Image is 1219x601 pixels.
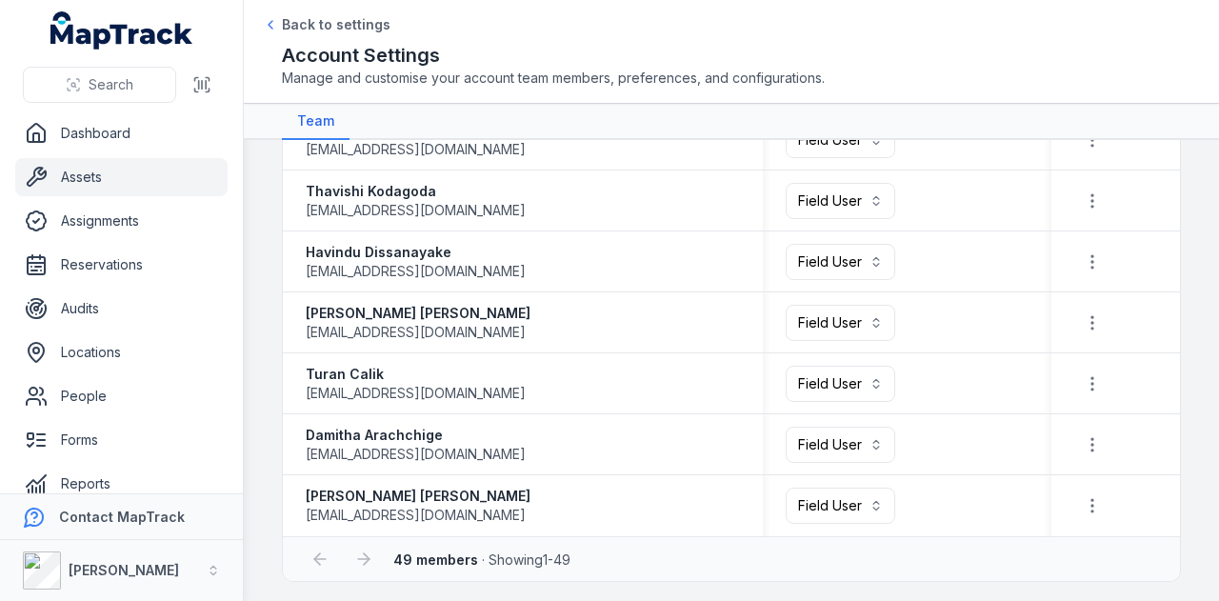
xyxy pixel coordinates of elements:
[786,183,895,219] button: Field User
[59,509,185,525] strong: Contact MapTrack
[306,487,530,506] strong: [PERSON_NAME] [PERSON_NAME]
[282,69,1181,88] span: Manage and customise your account team members, preferences, and configurations.
[23,67,176,103] button: Search
[15,158,228,196] a: Assets
[306,323,526,342] span: [EMAIL_ADDRESS][DOMAIN_NAME]
[50,11,193,50] a: MapTrack
[282,104,350,140] a: Team
[282,42,1181,69] h2: Account Settings
[306,365,526,384] strong: Turan Calik
[786,305,895,341] button: Field User
[282,15,390,34] span: Back to settings
[393,551,570,568] span: · Showing 1 - 49
[306,182,526,201] strong: Thavishi Kodagoda
[15,246,228,284] a: Reservations
[786,122,895,158] button: Field User
[15,465,228,503] a: Reports
[306,201,526,220] span: [EMAIL_ADDRESS][DOMAIN_NAME]
[15,421,228,459] a: Forms
[306,426,526,445] strong: Damitha Arachchige
[306,262,526,281] span: [EMAIL_ADDRESS][DOMAIN_NAME]
[306,304,530,323] strong: [PERSON_NAME] [PERSON_NAME]
[786,244,895,280] button: Field User
[306,243,526,262] strong: Havindu Dissanayake
[69,562,179,578] strong: [PERSON_NAME]
[15,333,228,371] a: Locations
[15,202,228,240] a: Assignments
[15,290,228,328] a: Audits
[306,140,526,159] span: [EMAIL_ADDRESS][DOMAIN_NAME]
[306,384,526,403] span: [EMAIL_ADDRESS][DOMAIN_NAME]
[306,445,526,464] span: [EMAIL_ADDRESS][DOMAIN_NAME]
[15,377,228,415] a: People
[786,366,895,402] button: Field User
[263,15,390,34] a: Back to settings
[786,427,895,463] button: Field User
[393,551,478,568] strong: 49 members
[786,488,895,524] button: Field User
[15,114,228,152] a: Dashboard
[89,75,133,94] span: Search
[306,506,526,525] span: [EMAIL_ADDRESS][DOMAIN_NAME]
